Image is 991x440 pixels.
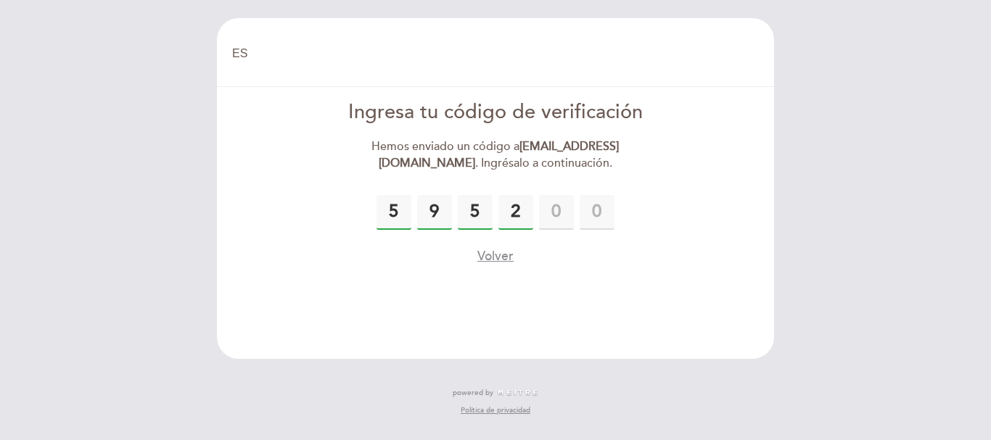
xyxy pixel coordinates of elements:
a: Política de privacidad [461,405,530,415]
div: Ingresa tu código de verificación [329,99,662,127]
input: 0 [417,195,452,230]
span: powered by [453,388,493,398]
input: 0 [498,195,533,230]
div: Hemos enviado un código a . Ingrésalo a continuación. [329,138,662,172]
strong: [EMAIL_ADDRESS][DOMAIN_NAME] [379,139,620,170]
input: 0 [539,195,574,230]
input: 0 [580,195,614,230]
button: Volver [477,247,514,265]
a: powered by [453,388,538,398]
input: 0 [377,195,411,230]
img: MEITRE [497,389,538,397]
input: 0 [458,195,493,230]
